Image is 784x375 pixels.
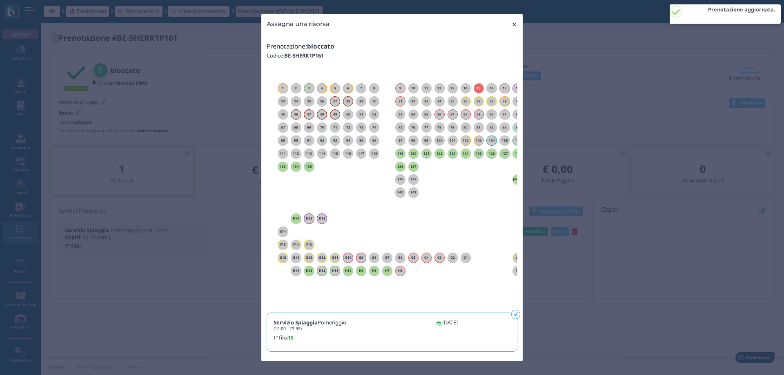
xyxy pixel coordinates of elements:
[369,126,380,129] h6: 74
[291,165,301,169] h6: 134
[474,152,484,155] h6: 125
[278,230,288,233] h6: E14
[448,126,458,129] h6: 79
[304,139,314,142] h6: 91
[274,320,346,331] h5: Pomeriggio
[461,152,471,155] h6: 124
[434,152,445,155] h6: 122
[278,87,288,90] h6: 1
[307,42,334,51] b: bloccato
[395,165,406,169] h6: 136
[434,139,445,142] h6: 100
[330,113,341,116] h6: 49
[278,165,288,169] h6: 133
[288,335,294,341] b: 15
[343,100,354,103] h6: 28
[330,139,341,142] h6: 93
[304,165,314,169] h6: 135
[304,269,314,273] h6: H13
[291,256,301,260] h6: G14
[461,113,471,116] h6: 58
[291,269,301,273] h6: H14
[278,256,288,260] h6: G15
[408,165,419,169] h6: 137
[278,243,288,246] h6: F15
[343,256,354,260] h6: G10
[369,152,380,155] h6: 118
[486,87,497,90] h6: 16
[356,256,367,260] h6: G9
[317,152,327,155] h6: 114
[421,87,432,90] h6: 11
[356,100,367,103] h6: 29
[382,256,393,260] h6: G7
[499,126,510,129] h6: 83
[395,178,406,181] h6: 138
[408,191,419,194] h6: 141
[499,100,510,103] h6: 39
[369,100,380,103] h6: 30
[408,100,419,103] h6: 32
[304,256,314,260] h6: G13
[267,43,517,50] h4: Prenotazione:
[395,256,406,260] h6: G6
[408,113,419,116] h6: 54
[421,113,432,116] h6: 55
[369,113,380,116] h6: 52
[291,217,301,220] h6: D14
[395,269,406,273] h6: H6
[317,269,327,273] h6: H12
[486,152,497,155] h6: 126
[499,152,510,155] h6: 127
[474,139,484,142] h6: 103
[421,152,432,155] h6: 121
[291,100,301,103] h6: 24
[278,100,288,103] h6: 23
[408,87,419,90] h6: 10
[304,217,314,220] h6: D13
[356,152,367,155] h6: 117
[499,113,510,116] h6: 61
[408,178,419,181] h6: 139
[278,113,288,116] h6: 45
[278,139,288,142] h6: 89
[421,126,432,129] h6: 77
[395,139,406,142] h6: 97
[284,52,324,59] b: BE-5HERK1P161
[499,139,510,142] h6: 105
[304,100,314,103] h6: 25
[408,256,419,260] h6: G5
[486,113,497,116] h6: 60
[330,256,341,260] h6: G11
[511,19,517,30] span: ×
[317,217,327,220] h6: D12
[356,269,367,273] h6: H9
[369,87,380,90] h6: 8
[395,191,406,194] h6: 140
[448,139,458,142] h6: 101
[291,126,301,129] h6: 68
[474,113,484,116] h6: 59
[434,113,445,116] h6: 56
[434,100,445,103] h6: 34
[356,126,367,129] h6: 73
[408,152,419,155] h6: 120
[343,269,354,273] h6: H10
[304,87,314,90] h6: 3
[291,243,301,246] h6: F14
[291,87,301,90] h6: 2
[395,87,406,90] h6: 9
[356,139,367,142] h6: 95
[461,87,471,90] h6: 14
[356,113,367,116] h6: 51
[317,113,327,116] h6: 48
[317,100,327,103] h6: 26
[317,126,327,129] h6: 70
[304,113,314,116] h6: 47
[304,152,314,155] h6: 113
[499,87,510,90] h6: 17
[448,100,458,103] h6: 35
[291,139,301,142] h6: 90
[448,256,458,260] h6: G2
[382,269,393,273] h6: H7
